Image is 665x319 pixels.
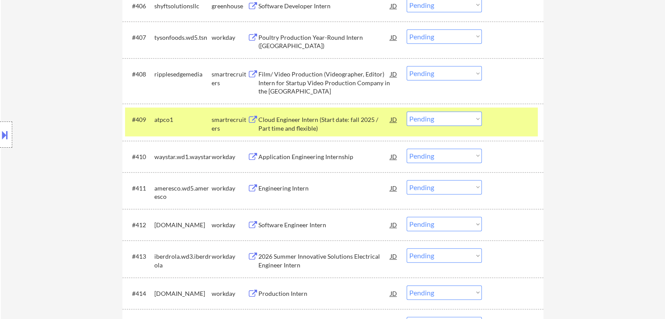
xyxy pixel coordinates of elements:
[154,2,212,10] div: shyftsolutionsllc
[212,153,247,161] div: workday
[390,248,398,264] div: JD
[390,180,398,196] div: JD
[258,153,390,161] div: Application Engineering Internship
[258,115,390,132] div: Cloud Engineer Intern (Start date: fall 2025 / Part time and flexible)
[154,289,212,298] div: [DOMAIN_NAME]
[132,289,147,298] div: #414
[390,149,398,164] div: JD
[212,2,247,10] div: greenhouse
[258,221,390,229] div: Software Engineer Intern
[132,33,147,42] div: #407
[212,184,247,193] div: workday
[258,289,390,298] div: Production Intern
[154,153,212,161] div: waystar.wd1.waystar
[132,2,147,10] div: #406
[258,70,390,96] div: Film/ Video Production (Videographer, Editor) Intern for Startup Video Production Company in the ...
[212,289,247,298] div: workday
[132,221,147,229] div: #412
[212,221,247,229] div: workday
[154,70,212,79] div: ripplesedgemedia
[132,252,147,261] div: #413
[258,252,390,269] div: 2026 Summer Innovative Solutions Electrical Engineer Intern
[258,184,390,193] div: Engineering Intern
[154,33,212,42] div: tysonfoods.wd5.tsn
[212,33,247,42] div: workday
[390,217,398,232] div: JD
[154,221,212,229] div: [DOMAIN_NAME]
[390,111,398,127] div: JD
[154,184,212,201] div: ameresco.wd5.ameresco
[154,115,212,124] div: atpco1
[212,115,247,132] div: smartrecruiters
[390,66,398,82] div: JD
[390,285,398,301] div: JD
[258,2,390,10] div: Software Developer Intern
[212,252,247,261] div: workday
[258,33,390,50] div: Poultry Production Year-Round Intern ([GEOGRAPHIC_DATA])
[154,252,212,269] div: iberdrola.wd3.iberdrola
[212,70,247,87] div: smartrecruiters
[390,29,398,45] div: JD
